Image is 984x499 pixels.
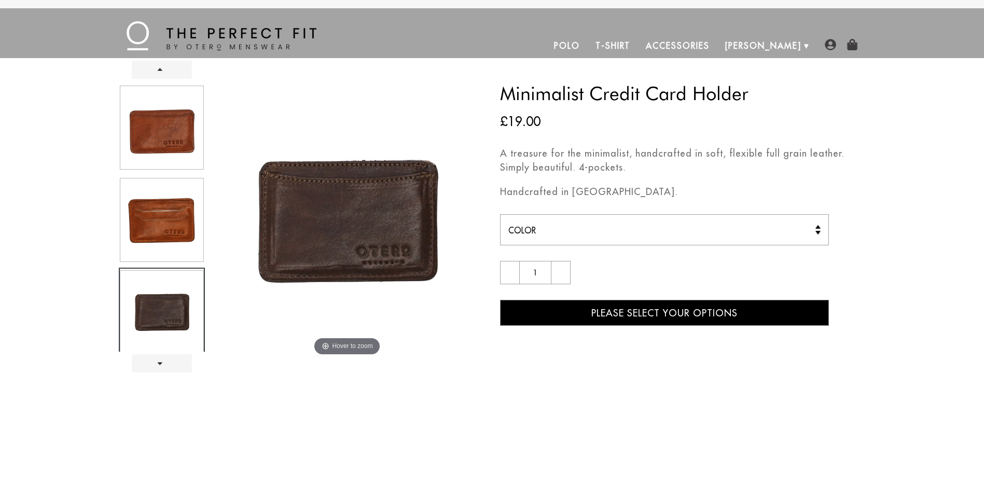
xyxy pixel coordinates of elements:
a: Next [132,354,192,372]
span: Please Select Your Options [591,307,738,319]
ins: £19.00 [500,112,540,131]
a: Minimalist Credit Card Holder [119,175,205,265]
p: Handcrafted in [GEOGRAPHIC_DATA]. [500,185,866,199]
button: Please Select Your Options [500,300,829,326]
p: A treasure for the minimalist, handcrafted in soft, flexible full grain leather. Simply beautiful... [500,146,866,174]
h3: Minimalist Credit Card Holder [500,84,866,103]
a: T-Shirt [588,33,638,58]
img: shopping-bag-icon.png [847,39,858,50]
img: Minimalist Credit Card Holder [210,84,484,358]
a: [PERSON_NAME] [717,33,809,58]
a: Prev [132,61,192,79]
a: Minimalist Credit Card Holder [119,83,205,172]
a: Polo [546,33,588,58]
a: Minimalist Credit Card Holder [119,268,205,357]
a: Accessories [638,33,717,58]
img: user-account-icon.png [825,39,836,50]
img: The Perfect Fit - by Otero Menswear - Logo [127,21,316,50]
img: Minimalist Credit Card Holder [120,86,203,169]
img: Minimalist Credit Card Holder [120,271,203,354]
img: Minimalist Credit Card Holder [120,178,203,261]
